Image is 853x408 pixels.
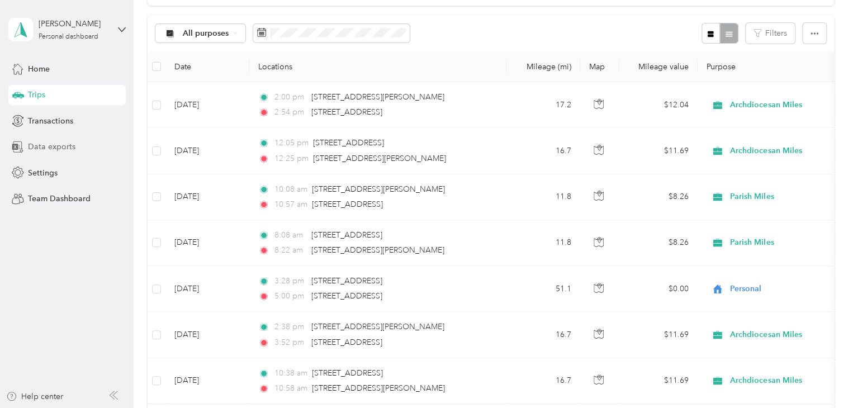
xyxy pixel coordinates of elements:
div: Personal dashboard [39,34,98,40]
span: [STREET_ADDRESS][PERSON_NAME] [312,184,445,194]
span: All purposes [183,30,229,37]
span: Transactions [28,115,73,127]
span: Trips [28,89,45,101]
span: 10:38 am [274,367,307,379]
span: [STREET_ADDRESS][PERSON_NAME] [311,245,444,255]
span: [STREET_ADDRESS] [312,200,383,209]
td: 17.2 [506,82,580,128]
td: $12.04 [619,82,698,128]
span: Personal [730,283,832,295]
span: [STREET_ADDRESS][PERSON_NAME] [311,92,444,102]
span: Archdiocesan Miles [730,145,832,157]
span: [STREET_ADDRESS] [311,107,382,117]
span: 5:00 pm [274,290,306,302]
span: Team Dashboard [28,193,91,205]
span: 10:08 am [274,183,307,196]
th: Locations [249,51,506,82]
span: Parish Miles [730,236,832,249]
td: [DATE] [165,266,249,312]
button: Help center [6,391,63,402]
span: 3:28 pm [274,275,306,287]
span: Data exports [28,141,75,153]
span: [STREET_ADDRESS] [311,291,382,301]
span: 10:57 am [274,198,307,211]
span: [STREET_ADDRESS][PERSON_NAME] [312,383,445,393]
span: 12:05 pm [274,137,308,149]
td: $0.00 [619,266,698,312]
td: [DATE] [165,128,249,174]
div: [PERSON_NAME] [39,18,108,30]
td: $11.69 [619,312,698,358]
span: [STREET_ADDRESS] [311,230,382,240]
td: [DATE] [165,358,249,404]
span: Archdiocesan Miles [730,329,832,341]
span: [STREET_ADDRESS] [312,368,383,378]
button: Filters [746,23,795,44]
td: 11.8 [506,220,580,266]
th: Date [165,51,249,82]
span: Archdiocesan Miles [730,99,832,111]
span: 3:52 pm [274,336,306,349]
td: 11.8 [506,174,580,220]
td: $11.69 [619,358,698,404]
td: $11.69 [619,128,698,174]
span: 8:08 am [274,229,306,241]
td: $8.26 [619,174,698,220]
span: 2:54 pm [274,106,306,118]
td: [DATE] [165,220,249,266]
span: [STREET_ADDRESS][PERSON_NAME] [311,322,444,331]
span: [STREET_ADDRESS] [311,338,382,347]
span: 2:38 pm [274,321,306,333]
td: 51.1 [506,266,580,312]
span: Parish Miles [730,191,832,203]
th: Mileage (mi) [506,51,580,82]
td: [DATE] [165,82,249,128]
span: 8:22 am [274,244,306,257]
span: 12:25 pm [274,153,308,165]
span: Archdiocesan Miles [730,374,832,387]
td: 16.7 [506,358,580,404]
td: 16.7 [506,312,580,358]
span: [STREET_ADDRESS] [311,276,382,286]
span: 10:58 am [274,382,307,395]
span: 2:00 pm [274,91,306,103]
td: $8.26 [619,220,698,266]
th: Mileage value [619,51,698,82]
span: Settings [28,167,58,179]
iframe: Everlance-gr Chat Button Frame [790,345,853,408]
th: Map [580,51,619,82]
td: 16.7 [506,128,580,174]
span: [STREET_ADDRESS][PERSON_NAME] [313,154,446,163]
span: Home [28,63,50,75]
span: [STREET_ADDRESS] [313,138,384,148]
td: [DATE] [165,312,249,358]
td: [DATE] [165,174,249,220]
